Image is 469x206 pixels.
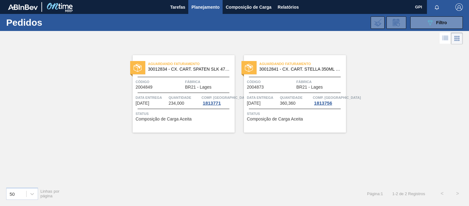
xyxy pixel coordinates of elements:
button: Notificações [427,3,447,11]
span: Quantidade [280,94,311,101]
span: 234,000 [168,101,184,106]
span: Página : 1 [367,191,383,196]
span: 30012834 - CX. CART. SPATEN SLK 473ML C12 429 [148,67,230,72]
button: < [434,186,450,201]
a: Comp. [GEOGRAPHIC_DATA]1813756 [313,94,344,106]
span: Quantidade [168,94,200,101]
span: 30012841 - CX. CART. STELLA 350ML SLK C8 429 [259,67,341,72]
span: Status [247,111,344,117]
img: Logout [455,3,463,11]
span: Relatórios [278,3,299,11]
span: Linhas por página [41,189,60,198]
span: 08/09/2025 [136,101,149,106]
img: status [134,64,142,72]
span: Fábrica [185,79,233,85]
span: 1 - 2 de 2 Registros [392,191,425,196]
span: Fábrica [296,79,344,85]
span: Data entrega [136,94,167,101]
span: Filtro [436,20,447,25]
span: Data entrega [247,94,279,101]
span: Composição de Carga [226,3,271,11]
div: 1813756 [313,101,333,106]
h1: Pedidos [6,19,95,26]
div: Visão em Lista [440,33,451,44]
img: status [245,64,253,72]
span: Aguardando Faturamento [148,61,235,67]
button: Filtro [410,16,463,29]
span: BR21 - Lages [296,85,323,90]
span: Código [247,79,295,85]
a: statusAguardando Faturamento30012841 - CX. CART. STELLA 350ML SLK C8 429Código2004873FábricaBR21 ... [235,55,346,133]
span: Comp. Carga [202,94,249,101]
button: > [450,186,465,201]
a: statusAguardando Faturamento30012834 - CX. CART. SPATEN SLK 473ML C12 429Código2004849FábricaBR21... [123,55,235,133]
span: Status [136,111,233,117]
span: 2004849 [136,85,153,90]
span: Aguardando Faturamento [259,61,346,67]
span: BR21 - Lages [185,85,212,90]
div: 50 [10,191,15,196]
span: Composição de Carga Aceita [247,117,303,121]
div: Visão em Cards [451,33,463,44]
span: 360,360 [280,101,296,106]
span: Comp. Carga [313,94,361,101]
div: Importar Negociações dos Pedidos [371,16,385,29]
span: Código [136,79,184,85]
span: 06/10/2025 [247,101,261,106]
span: Planejamento [191,3,220,11]
a: Comp. [GEOGRAPHIC_DATA]1813771 [202,94,233,106]
div: Solicitação de Revisão de Pedidos [386,16,406,29]
span: 2004873 [247,85,264,90]
img: TNhmsLtSVTkK8tSr43FrP2fwEKptu5GPRR3wAAAABJRU5ErkJggg== [8,4,38,10]
span: Composição de Carga Aceita [136,117,192,121]
div: 1813771 [202,101,222,106]
span: Tarefas [170,3,185,11]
